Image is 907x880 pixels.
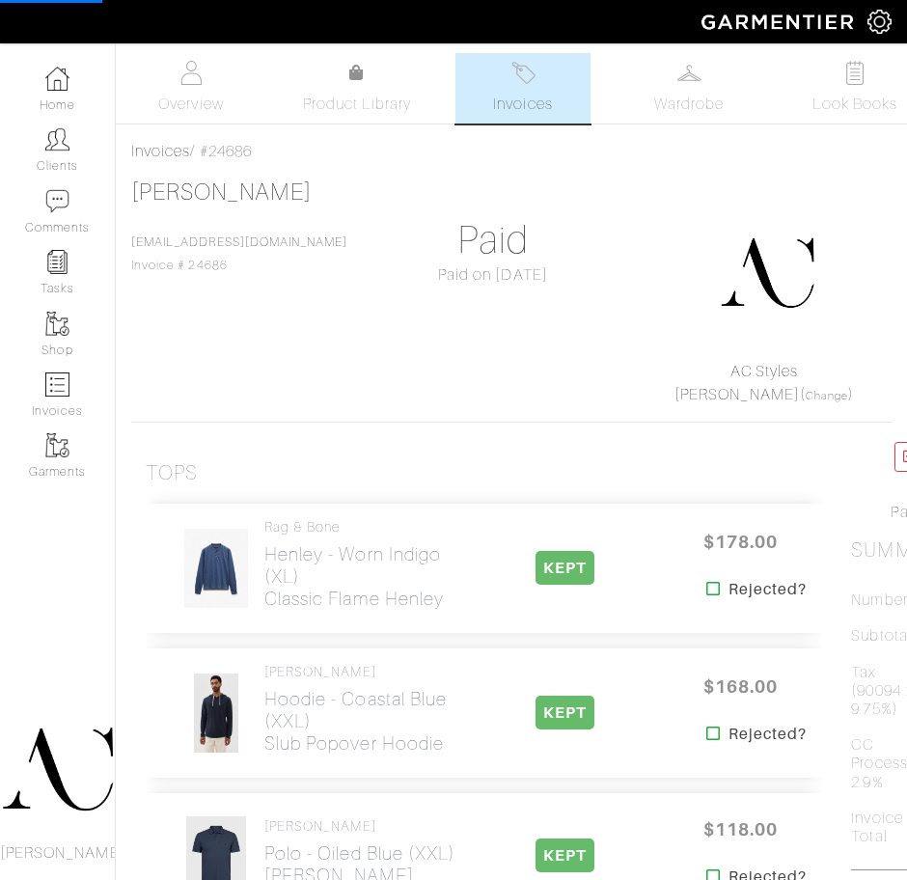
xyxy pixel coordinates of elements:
[264,664,456,680] h4: [PERSON_NAME]
[493,93,552,116] span: Invoices
[45,250,69,274] img: reminder-icon-8004d30b9f0a5d33ae49ab947aed9ed385cf756f9e5892f1edd6e32f2345188e.png
[683,666,799,707] span: $168.00
[146,461,198,485] h3: Tops
[381,217,606,263] h1: Paid
[264,543,456,610] h2: Henley - Worn Indigo (XL) Classic Flame Henley
[692,5,867,39] img: garmentier-logo-header-white-b43fb05a5012e4ada735d5af1a66efaba907eab6374d6393d1fbf88cb4ef424d.png
[381,263,606,287] div: Paid on [DATE]
[158,93,223,116] span: Overview
[511,61,536,85] img: orders-27d20c2124de7fd6de4e0e44c1d41de31381a507db9b33961299e4e07d508b8c.svg
[683,521,799,563] span: $178.00
[843,61,867,85] img: todo-9ac3debb85659649dc8f770b8b6100bb5dab4b48dedcbae339e5042a72dfd3cc.svg
[45,189,69,213] img: comment-icon-a0a6a9ef722e966f86d9cbdc48e553b5cf19dbc54f86b18d962a5391bc8f6eb6.png
[131,179,312,205] a: [PERSON_NAME]
[536,696,594,729] span: KEPT
[264,818,455,835] h4: [PERSON_NAME]
[674,386,800,403] a: [PERSON_NAME]
[812,93,898,116] span: Look Books
[131,235,347,249] a: [EMAIL_ADDRESS][DOMAIN_NAME]
[728,723,807,746] strong: Rejected?
[719,225,815,321] img: DupYt8CPKc6sZyAt3svX5Z74.png
[131,235,347,272] span: Invoice # 24686
[621,53,756,124] a: Wardrobe
[806,390,848,401] a: Change
[264,519,456,536] h4: rag & bone
[131,140,892,163] div: / #24686
[728,578,807,601] strong: Rejected?
[660,360,868,406] div: ( )
[124,53,259,124] a: Overview
[536,839,594,872] span: KEPT
[264,519,456,610] a: rag & bone Henley - Worn Indigo (XL)Classic Flame Henley
[683,809,799,850] span: $118.00
[536,551,594,585] span: KEPT
[45,312,69,336] img: garments-icon-b7da505a4dc4fd61783c78ac3ca0ef83fa9d6f193b1c9dc38574b1d14d53ca28.png
[179,61,204,85] img: basicinfo-40fd8af6dae0f16599ec9e87c0ef1c0a1fdea2edbe929e3d69a839185d80c458.svg
[131,143,190,160] a: Invoices
[303,93,412,116] span: Product Library
[289,62,425,116] a: Product Library
[45,433,69,457] img: garments-icon-b7da505a4dc4fd61783c78ac3ca0ef83fa9d6f193b1c9dc38574b1d14d53ca28.png
[264,664,456,755] a: [PERSON_NAME] Hoodie - Coastal Blue (XXL)Slub Popover Hoodie
[264,688,456,755] h2: Hoodie - Coastal Blue (XXL) Slub Popover Hoodie
[193,673,239,754] img: LDMuNE4ARgGycdrJnYL72EoL
[45,67,69,91] img: dashboard-icon-dbcd8f5a0b271acd01030246c82b418ddd0df26cd7fceb0bd07c9910d44c42f6.png
[183,528,249,609] img: 5Lp5C64EqMvyFJbut9FoAj4H
[45,127,69,151] img: clients-icon-6bae9207a08558b7cb47a8932f037763ab4055f8c8b6bfacd5dc20c3e0201464.png
[45,372,69,397] img: orders-icon-0abe47150d42831381b5fb84f609e132dff9fe21cb692f30cb5eec754e2cba89.png
[730,363,798,380] a: AC.Styles
[677,61,701,85] img: wardrobe-487a4870c1b7c33e795ec22d11cfc2ed9d08956e64fb3008fe2437562e282088.svg
[867,10,892,34] img: gear-icon-white-bd11855cb880d31180b6d7d6211b90ccbf57a29d726f0c71d8c61bd08dd39cc2.png
[654,93,724,116] span: Wardrobe
[455,53,591,124] a: Invoices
